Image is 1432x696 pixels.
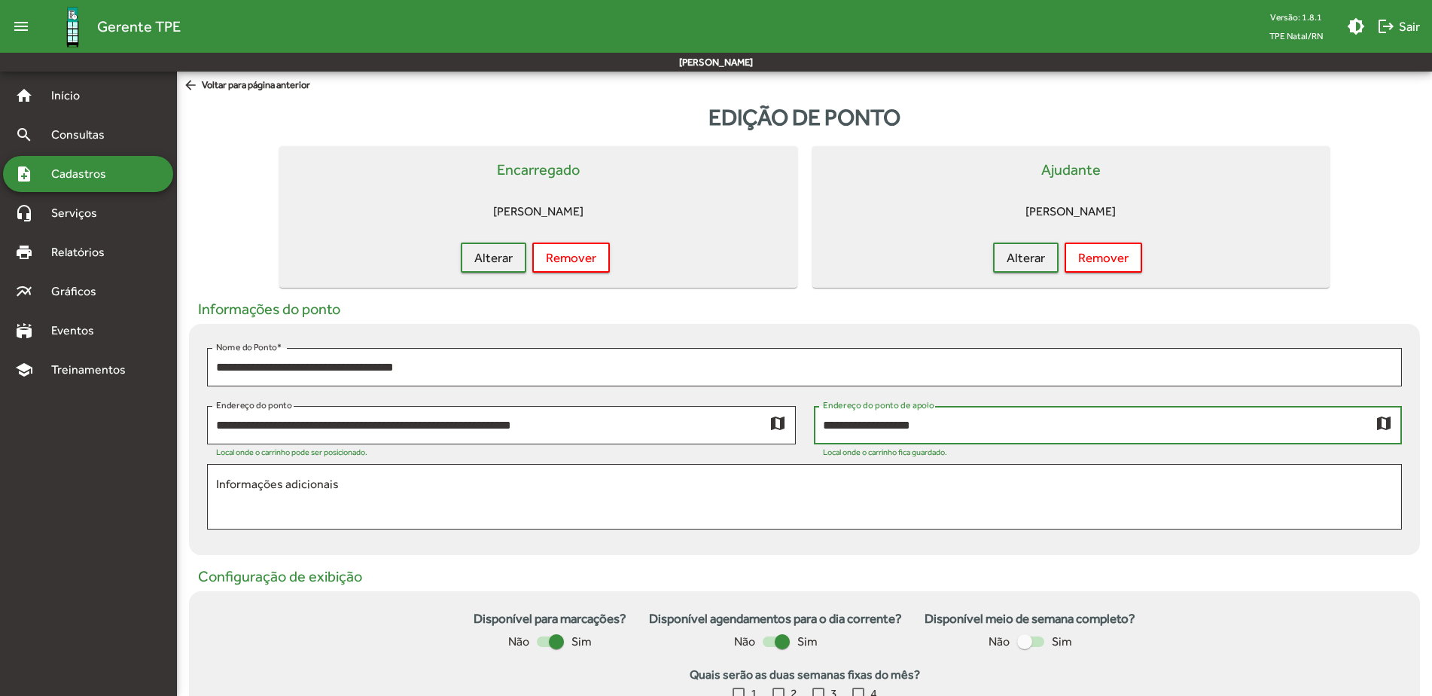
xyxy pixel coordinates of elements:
mat-icon: print [15,243,33,261]
span: Não [508,633,529,651]
mat-icon: arrow_back [183,78,202,94]
mat-icon: menu [6,11,36,41]
span: Sim [1052,633,1072,651]
mat-icon: school [15,361,33,379]
span: Sim [571,633,592,651]
span: Remover [1078,244,1129,271]
mat-icon: brightness_medium [1347,17,1365,35]
mat-card-content: [PERSON_NAME] [291,193,785,230]
span: Sim [797,633,818,651]
span: TPE Natal/RN [1257,26,1335,45]
span: Sair [1377,13,1420,40]
mat-icon: home [15,87,33,105]
mat-icon: map [769,414,787,432]
span: Remover [546,244,596,271]
span: Gerente TPE [97,14,181,38]
span: Alterar [1007,244,1045,271]
mat-card-title: Ajudante [1041,158,1101,181]
mat-icon: map [1375,414,1393,432]
button: Remover [532,243,610,273]
div: Versão: 1.8.1 [1257,8,1335,26]
button: Alterar [993,243,1059,273]
h5: Informações do ponto [189,300,1420,318]
button: Remover [1065,243,1142,273]
img: Logo [48,2,97,51]
mat-hint: Local onde o carrinho pode ser posicionado. [216,447,367,456]
span: Eventos [42,322,114,340]
mat-icon: logout [1377,17,1395,35]
span: Gráficos [42,282,117,301]
h5: Configuração de exibição [189,567,1420,585]
mat-hint: Local onde o carrinho fica guardado. [823,447,947,456]
button: Sair [1371,13,1426,40]
span: Não [989,633,1010,651]
span: Serviços [42,204,117,222]
mat-icon: headset_mic [15,204,33,222]
span: Treinamentos [42,361,144,379]
strong: Quais serão as duas semanas fixas do mês? [207,666,1402,684]
span: Relatórios [42,243,124,261]
strong: Disponível meio de semana completo? [925,609,1135,629]
span: Consultas [42,126,124,144]
mat-icon: note_add [15,165,33,183]
span: Início [42,87,102,105]
mat-card-content: [PERSON_NAME] [824,193,1318,230]
strong: Disponível agendamentos para o dia corrente? [649,609,902,629]
span: Voltar para página anterior [183,78,310,94]
a: Gerente TPE [36,2,181,51]
span: Alterar [474,244,513,271]
mat-icon: stadium [15,322,33,340]
button: Alterar [461,243,526,273]
mat-card-title: Encarregado [497,158,580,181]
span: Não [734,633,755,651]
span: Cadastros [42,165,126,183]
div: Edição de ponto [183,100,1426,134]
strong: Disponível para marcações? [474,609,626,629]
mat-icon: search [15,126,33,144]
mat-icon: multiline_chart [15,282,33,301]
